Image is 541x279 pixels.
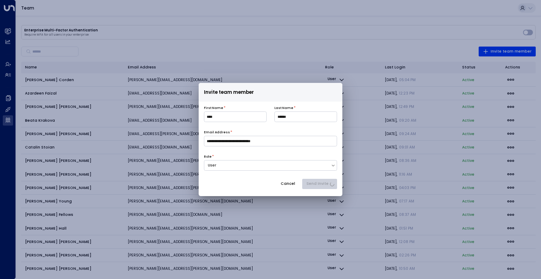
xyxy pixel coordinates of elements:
[204,89,254,96] span: Invite team member
[276,179,300,189] button: Cancel
[208,163,328,168] div: User
[274,106,293,111] label: Last Name
[204,130,230,135] label: Email Address
[204,154,212,159] label: Role
[204,106,223,111] label: First Name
